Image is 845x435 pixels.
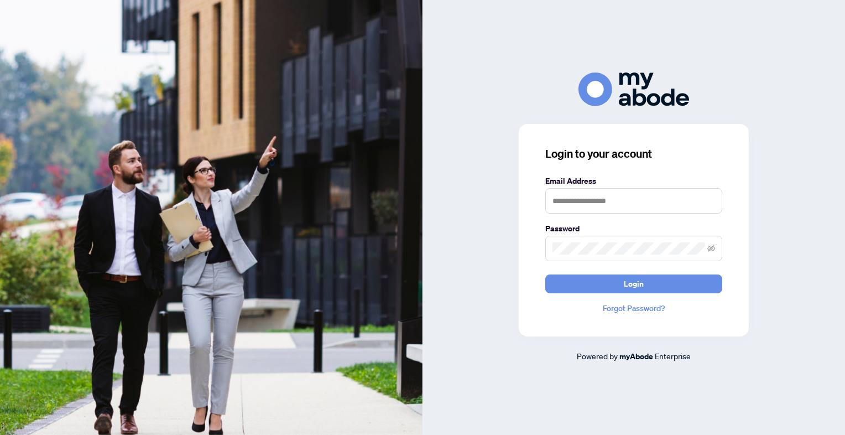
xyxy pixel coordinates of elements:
span: eye-invisible [707,245,715,252]
img: ma-logo [578,72,689,106]
a: Forgot Password? [545,302,722,314]
span: Login [624,275,644,293]
label: Password [545,222,722,235]
span: Powered by [577,351,618,361]
button: Login [545,275,722,293]
a: myAbode [619,350,653,362]
label: Email Address [545,175,722,187]
span: Enterprise [655,351,691,361]
h3: Login to your account [545,146,722,162]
